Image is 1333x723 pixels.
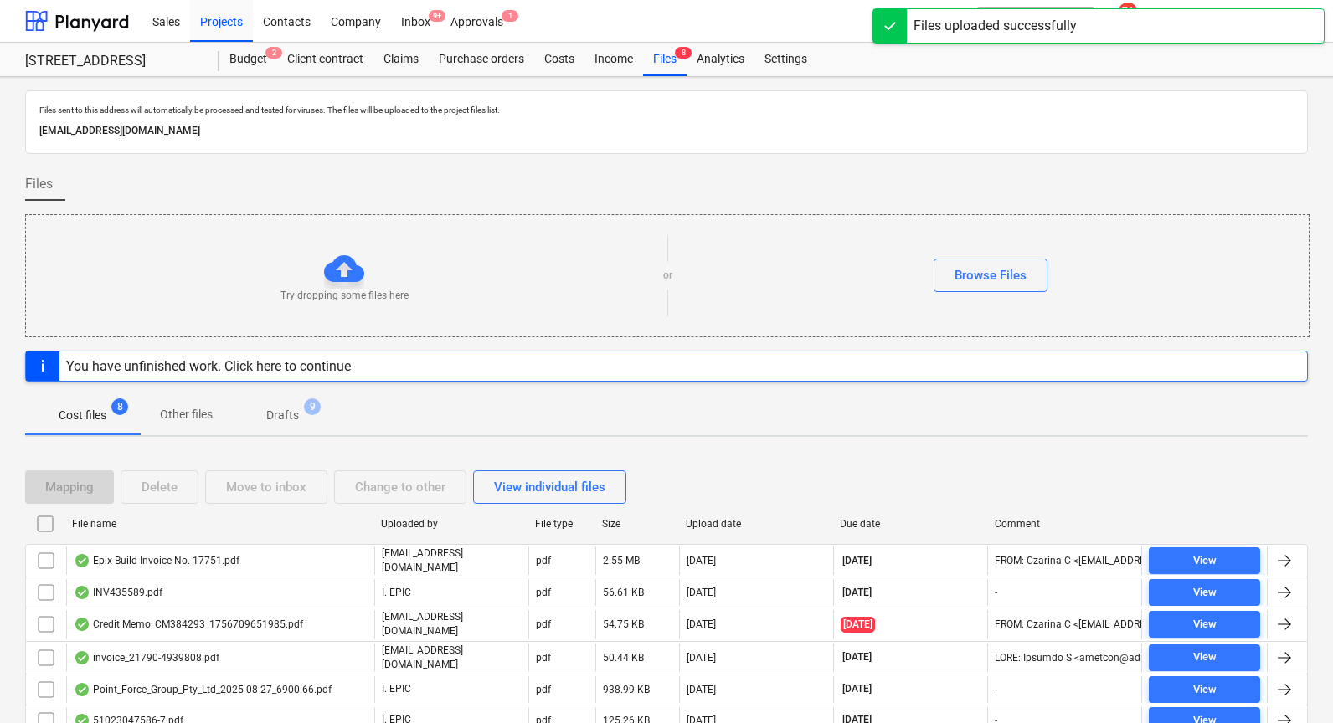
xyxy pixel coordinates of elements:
span: [DATE] [841,586,873,600]
a: Purchase orders [429,43,534,76]
p: or [663,269,672,283]
div: OCR finished [74,683,90,696]
span: 8 [675,47,692,59]
div: INV435589.pdf [74,586,162,599]
button: View [1149,611,1260,638]
div: pdf [536,684,551,695]
span: 9+ [429,10,445,22]
div: View [1193,583,1217,602]
p: Try dropping some files here [280,289,409,303]
a: Budget2 [219,43,277,76]
div: View [1193,551,1217,571]
div: 50.44 KB [603,652,644,664]
p: Cost files [59,407,106,424]
p: [EMAIL_ADDRESS][DOMAIN_NAME] [382,610,522,638]
div: 2.55 MB [603,555,640,567]
div: 56.61 KB [603,587,644,598]
button: View [1149,547,1260,574]
button: View [1149,644,1260,671]
div: Size [602,518,672,530]
div: pdf [536,555,551,567]
div: pdf [536,618,551,630]
a: Settings [754,43,817,76]
div: [STREET_ADDRESS] [25,53,199,70]
a: Analytics [687,43,754,76]
div: OCR finished [74,586,90,599]
button: Browse Files [934,259,1047,292]
div: Browse Files [955,264,1027,286]
p: [EMAIL_ADDRESS][DOMAIN_NAME] [382,546,522,575]
a: Client contract [277,43,373,76]
div: [DATE] [687,618,716,630]
div: You have unfinished work. Click here to continue [66,358,351,374]
p: Drafts [266,407,299,424]
div: invoice_21790-4939808.pdf [74,651,219,664]
div: [DATE] [687,684,716,695]
span: [DATE] [841,650,873,664]
span: 9 [304,398,321,415]
a: Income [584,43,643,76]
button: View individual files [473,470,626,504]
div: Uploaded by [381,518,522,530]
div: pdf [536,587,551,598]
div: [DATE] [687,587,716,598]
span: 2 [265,47,282,59]
a: Files8 [643,43,687,76]
div: 938.99 KB [603,684,650,695]
p: [EMAIL_ADDRESS][DOMAIN_NAME] [39,122,1294,140]
span: 8 [111,398,128,415]
span: 1 [502,10,518,22]
p: I. EPIC [382,682,411,696]
div: - [995,587,997,598]
div: Epix Build Invoice No. 17751.pdf [74,554,239,567]
div: Files [643,43,687,76]
span: [DATE] [841,554,873,568]
div: View [1193,615,1217,634]
p: [EMAIL_ADDRESS][DOMAIN_NAME] [382,644,522,672]
iframe: Chat Widget [1249,643,1333,723]
div: OCR finished [74,618,90,631]
div: OCR finished [74,651,90,664]
span: [DATE] [841,682,873,696]
div: File type [535,518,589,530]
span: Files [25,174,53,194]
div: Files uploaded successfully [914,16,1077,36]
a: Claims [373,43,429,76]
div: OCR finished [74,554,90,567]
div: Budget [219,43,277,76]
div: Point_Force_Group_Pty_Ltd_2025-08-27_6900.66.pdf [74,683,332,696]
div: File name [72,518,368,530]
span: [DATE] [841,617,875,633]
a: Costs [534,43,584,76]
div: Credit Memo_CM384293_1756709651985.pdf [74,618,303,631]
div: Due date [840,518,980,530]
div: [DATE] [687,652,716,664]
div: View [1193,648,1217,667]
div: - [995,684,997,695]
div: Comment [995,518,1135,530]
div: Upload date [686,518,826,530]
button: View [1149,579,1260,606]
p: I. EPIC [382,586,411,600]
div: Try dropping some files hereorBrowse Files [25,214,1310,337]
p: Other files [160,406,213,423]
p: Files sent to this address will automatically be processed and tested for viruses. The files will... [39,105,1294,115]
button: View [1149,676,1260,703]
div: [DATE] [687,555,716,567]
div: 54.75 KB [603,618,644,630]
div: View [1193,680,1217,700]
div: View individual files [494,476,605,498]
div: pdf [536,652,551,664]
